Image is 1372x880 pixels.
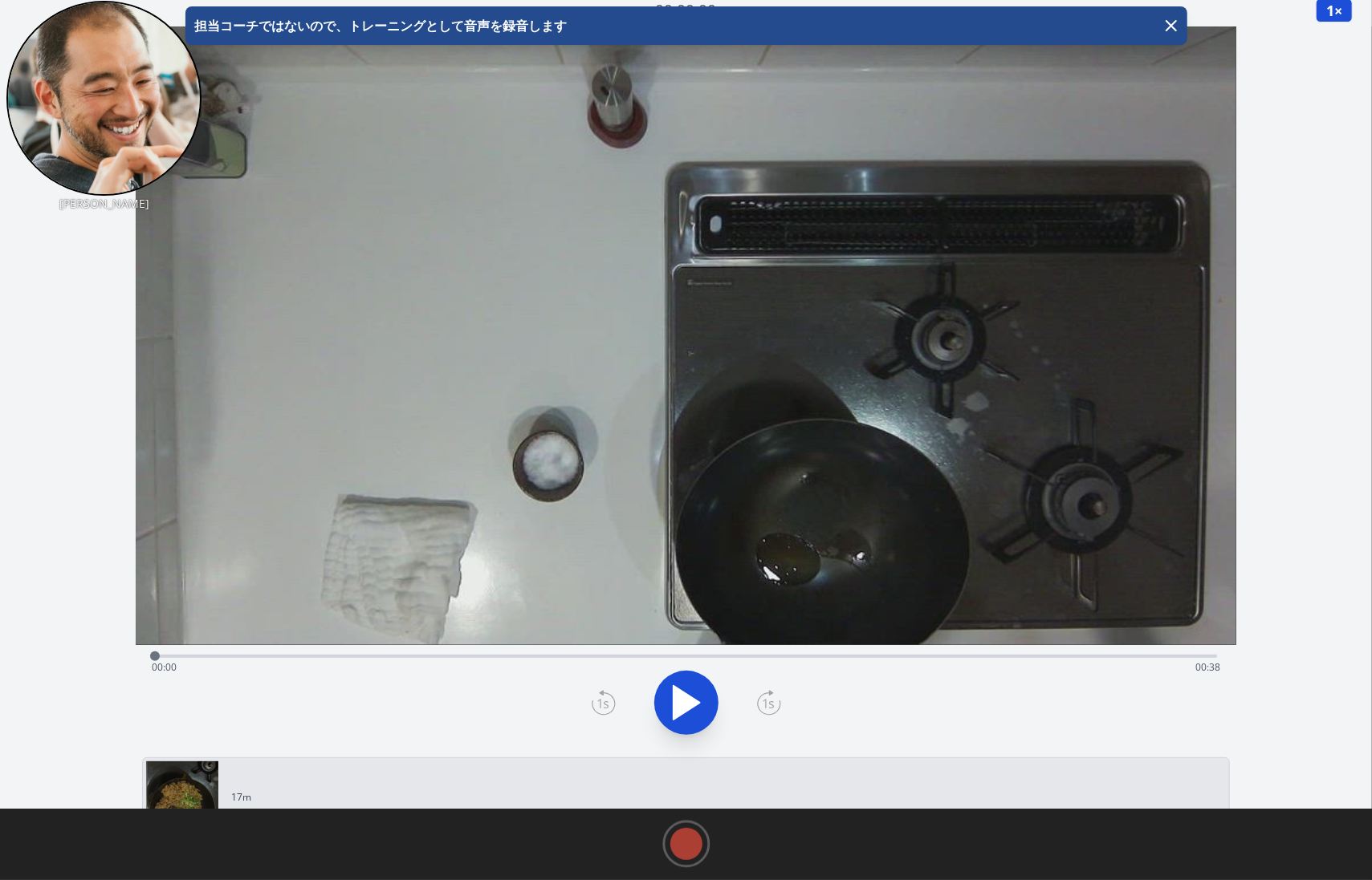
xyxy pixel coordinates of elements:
p: 17m [231,791,251,804]
span: 1 [1326,1,1334,20]
span: 00:38 [1195,660,1220,674]
img: 251015113233_thumb.jpeg [146,761,218,833]
p: 担当コーチではないので、トレーニングとして音声を録音します [192,16,568,35]
img: AS [6,1,202,196]
p: [PERSON_NAME] [6,196,202,212]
